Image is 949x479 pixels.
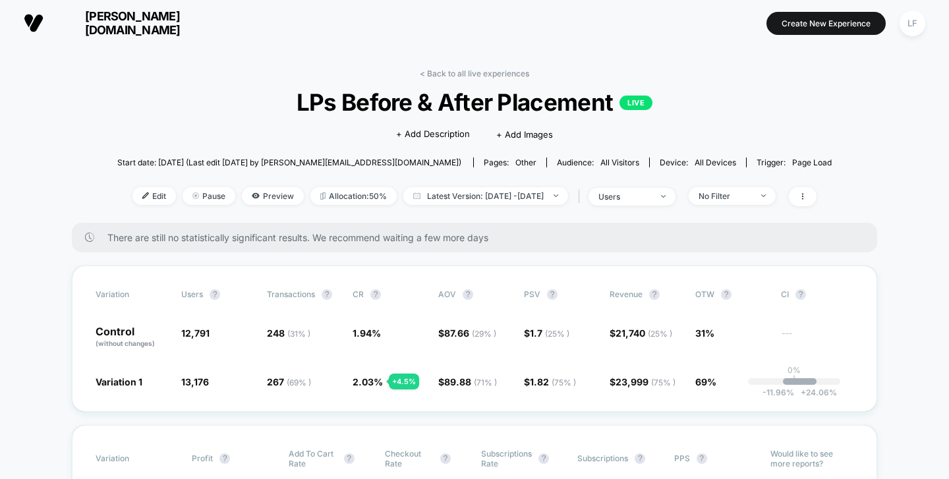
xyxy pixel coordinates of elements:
span: Transactions [267,289,315,299]
img: calendar [413,192,420,199]
button: ? [547,289,558,300]
span: LPs Before & After Placement [153,88,795,116]
span: Variation 1 [96,376,142,387]
span: 1.82 [530,376,576,387]
span: Subscriptions [577,453,628,463]
span: OTW [695,289,768,300]
span: [PERSON_NAME][DOMAIN_NAME] [53,9,212,37]
button: ? [721,289,732,300]
span: Add To Cart Rate [289,449,337,468]
span: users [181,289,203,299]
span: Device: [649,157,746,167]
span: Variation [96,449,168,468]
span: ( 25 % ) [545,329,569,339]
div: Pages: [484,157,536,167]
span: ( 75 % ) [651,378,676,387]
img: end [554,194,558,197]
span: Start date: [DATE] (Last edit [DATE] by [PERSON_NAME][EMAIL_ADDRESS][DOMAIN_NAME]) [117,157,461,167]
span: CR [353,289,364,299]
span: ( 25 % ) [648,329,672,339]
span: all devices [695,157,736,167]
span: 69% [695,376,716,387]
button: ? [649,289,660,300]
span: 89.88 [444,376,497,387]
span: Variation [96,289,168,300]
span: + [801,387,806,397]
div: Trigger: [757,157,832,167]
p: Control [96,326,168,349]
span: 23,999 [616,376,676,387]
button: ? [210,289,220,300]
a: < Back to all live experiences [420,69,529,78]
img: edit [142,192,149,199]
div: Audience: [557,157,639,167]
span: 24.06 % [794,387,837,397]
span: ( 69 % ) [287,378,311,387]
span: Edit [132,187,176,205]
span: 1.7 [530,327,569,339]
button: ? [463,289,473,300]
span: 1.94 % [353,327,381,339]
span: AOV [438,289,456,299]
button: ? [538,453,549,464]
span: + Add Images [496,129,553,140]
button: ? [219,453,230,464]
span: $ [438,327,496,339]
button: ? [344,453,355,464]
div: + 4.5 % [389,374,419,389]
span: Checkout Rate [385,449,434,468]
span: other [515,157,536,167]
span: $ [610,327,672,339]
span: 13,176 [181,376,209,387]
img: rebalance [320,192,326,200]
p: LIVE [619,96,652,110]
span: $ [524,376,576,387]
span: Latest Version: [DATE] - [DATE] [403,187,568,205]
span: PPS [674,453,690,463]
div: users [598,192,651,202]
span: Pause [183,187,235,205]
button: ? [440,453,451,464]
button: ? [635,453,645,464]
span: 248 [267,327,310,339]
button: ? [697,453,707,464]
img: end [761,194,766,197]
div: No Filter [699,191,751,201]
span: CI [781,289,853,300]
span: There are still no statistically significant results. We recommend waiting a few more days [107,232,851,243]
button: ? [322,289,332,300]
span: | [575,187,589,206]
span: + Add Description [396,128,470,141]
span: ( 75 % ) [552,378,576,387]
span: 31% [695,327,714,339]
img: end [192,192,199,199]
span: Revenue [610,289,643,299]
span: 21,740 [616,327,672,339]
span: 267 [267,376,311,387]
button: [PERSON_NAME][DOMAIN_NAME] [20,9,216,38]
button: ? [370,289,381,300]
span: 87.66 [444,327,496,339]
span: Preview [242,187,304,205]
span: ( 71 % ) [474,378,497,387]
div: LF [900,11,925,36]
span: Page Load [792,157,832,167]
span: ( 29 % ) [472,329,496,339]
p: 0% [788,365,801,375]
button: Create New Experience [766,12,886,35]
img: Visually logo [24,13,43,33]
p: | [793,375,795,385]
p: Would like to see more reports? [770,449,853,468]
span: ( 31 % ) [287,329,310,339]
span: All Visitors [600,157,639,167]
span: --- [781,329,853,349]
img: end [661,195,666,198]
span: PSV [524,289,540,299]
span: 12,791 [181,327,210,339]
span: $ [524,327,569,339]
span: $ [438,376,497,387]
span: -11.96 % [762,387,794,397]
span: Profit [192,453,213,463]
span: (without changes) [96,339,155,347]
span: Subscriptions Rate [481,449,532,468]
